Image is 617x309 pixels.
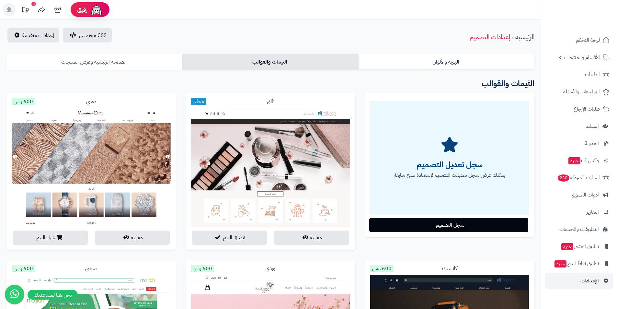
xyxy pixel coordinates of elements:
span: 230 [557,174,570,182]
span: جديد [561,243,573,250]
a: طلبات الإرجاع [545,101,613,117]
button: معاينة [274,231,349,245]
button: شراء الثيم [13,231,88,245]
a: الصفحة الرئيسية وعرض المنتجات [6,54,182,70]
a: لوحة التحكم [545,32,613,48]
button: تطبيق الثيم [192,231,267,245]
span: رفيق [77,6,87,14]
span: جديد [554,260,566,267]
a: المدونة [545,136,613,151]
span: 600 ر.س [370,265,394,272]
a: تطبيق نقاط البيعجديد [545,256,613,271]
span: التقارير [587,208,599,217]
span: وآتس آب [568,156,599,165]
span: تطبيق نقاط البيع [554,259,599,268]
span: 600 ر.س [191,265,214,272]
a: تحديثات المنصة [17,3,33,18]
span: 600 ر.س [12,265,35,272]
a: وآتس آبجديد [545,153,613,168]
span: الأقسام والمنتجات [564,53,600,62]
span: تطبيق المتجر [561,242,599,251]
a: السلات المتروكة230 [545,170,613,185]
a: التطبيقات والخدمات [545,221,613,237]
a: الهوية والألوان [359,54,534,70]
span: الإعدادات [580,276,599,285]
img: ai-face.png [90,3,103,16]
div: وردي [191,265,350,272]
img: logo-2.png [573,5,611,19]
a: المراجعات والأسئلة [545,84,613,100]
span: المراجعات والأسئلة [563,87,600,96]
a: تطبيق المتجرجديد [545,239,613,254]
span: إعدادات متقدمة [22,31,54,39]
h3: الثيمات والقوالب [6,77,534,90]
a: إعدادات متقدمة [7,28,59,42]
a: إعدادات التصميم [470,32,510,42]
a: الإعدادات [545,273,613,289]
span: التطبيقات والخدمات [559,225,599,234]
div: 10 [31,2,36,6]
span: 600 ر.س [12,98,35,105]
div: تألق [191,98,350,105]
div: ذهبي [12,98,171,105]
button: سجل التصميم [369,218,528,232]
span: العملاء [586,122,599,131]
a: التقارير [545,204,613,220]
span: CSS مخصص [79,31,107,39]
div: صحتي [12,265,171,272]
a: الثيمات والقوالب [182,54,358,70]
span: السلات المتروكة [557,173,600,182]
button: معاينة [95,231,170,245]
span: الطلبات [585,70,600,79]
span: تطبيق الثيم [223,234,245,242]
h2: سجل تعديل التصميم [370,158,529,172]
div: يمكنك عرض سجل تعديلات التصميم لإستعادة نسخ سابقة [370,101,529,215]
span: مجاني [191,98,206,105]
a: أدوات التسويق [545,187,613,203]
span: أدوات التسويق [571,190,599,199]
span: طلبات الإرجاع [574,104,600,113]
span: لوحة التحكم [576,36,600,45]
button: CSS مخصص [63,28,112,42]
div: كلاسيك [370,265,529,272]
a: العملاء [545,118,613,134]
a: الطلبات [545,67,613,82]
span: جديد [568,157,580,164]
span: المدونة [585,139,599,148]
a: الرئيسية [515,32,534,42]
